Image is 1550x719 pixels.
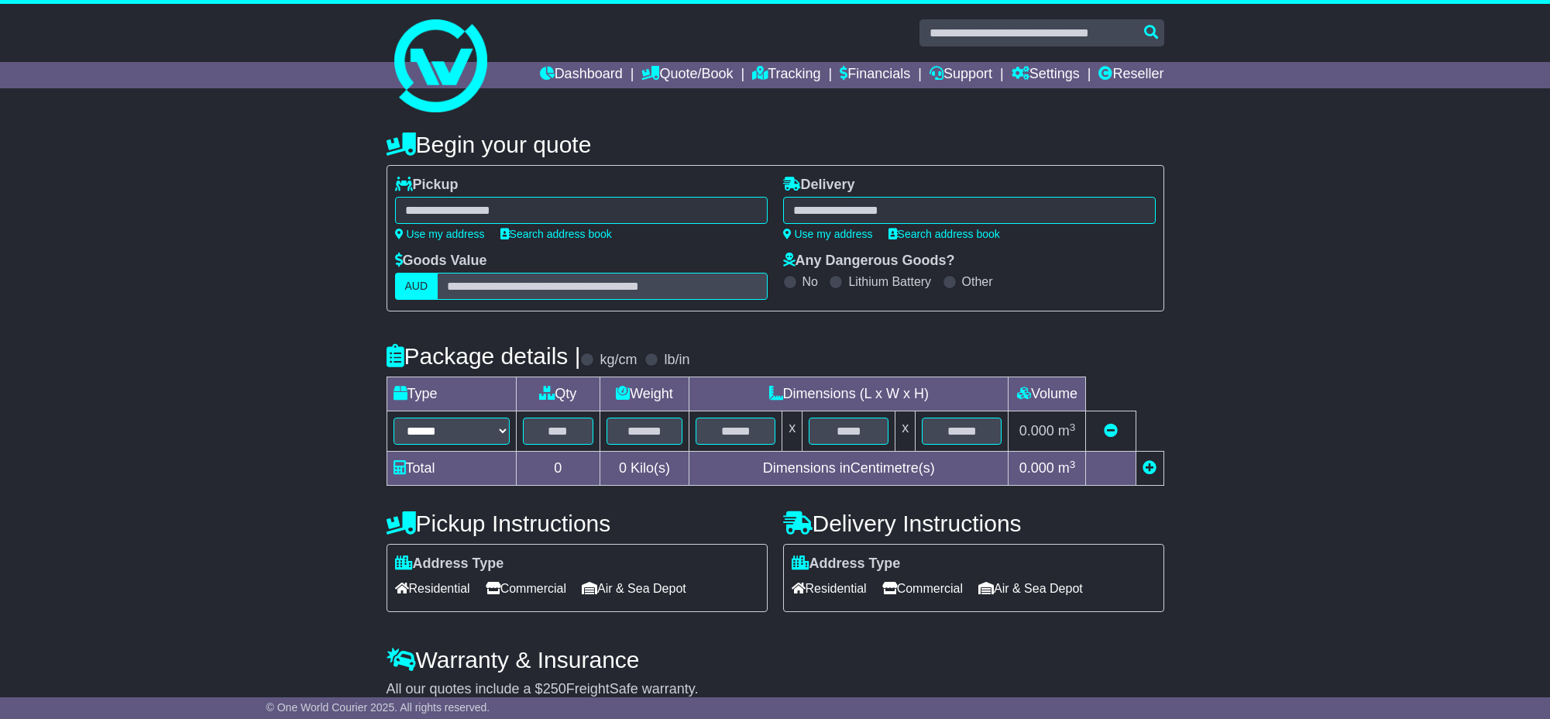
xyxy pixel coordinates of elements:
sup: 3 [1070,421,1076,433]
span: Commercial [486,576,566,600]
label: Lithium Battery [848,274,931,289]
label: Address Type [395,556,504,573]
h4: Begin your quote [387,132,1164,157]
a: Tracking [752,62,820,88]
a: Use my address [783,228,873,240]
label: Address Type [792,556,901,573]
td: Type [387,377,516,411]
span: 0 [619,460,627,476]
span: Air & Sea Depot [978,576,1083,600]
a: Remove this item [1104,423,1118,439]
td: x [895,411,916,452]
td: Total [387,452,516,486]
a: Dashboard [540,62,623,88]
sup: 3 [1070,459,1076,470]
span: Residential [792,576,867,600]
label: Any Dangerous Goods? [783,253,955,270]
a: Financials [840,62,910,88]
label: Other [962,274,993,289]
a: Quote/Book [641,62,733,88]
label: No [802,274,818,289]
h4: Warranty & Insurance [387,647,1164,673]
h4: Pickup Instructions [387,511,768,536]
h4: Package details | [387,343,581,369]
a: Settings [1012,62,1080,88]
td: Qty [516,377,600,411]
h4: Delivery Instructions [783,511,1164,536]
td: Volume [1009,377,1086,411]
span: Air & Sea Depot [582,576,686,600]
label: Delivery [783,177,855,194]
td: 0 [516,452,600,486]
td: Weight [600,377,689,411]
a: Support [930,62,992,88]
a: Search address book [500,228,612,240]
label: lb/in [664,352,689,369]
label: AUD [395,273,438,300]
td: Dimensions in Centimetre(s) [689,452,1009,486]
label: Pickup [395,177,459,194]
span: 0.000 [1019,423,1054,439]
a: Add new item [1143,460,1156,476]
span: Residential [395,576,470,600]
label: Goods Value [395,253,487,270]
td: x [782,411,802,452]
span: m [1058,460,1076,476]
td: Dimensions (L x W x H) [689,377,1009,411]
div: All our quotes include a $ FreightSafe warranty. [387,681,1164,698]
a: Use my address [395,228,485,240]
span: Commercial [882,576,963,600]
a: Reseller [1098,62,1163,88]
label: kg/cm [600,352,637,369]
span: 250 [543,681,566,697]
span: 0.000 [1019,460,1054,476]
td: Kilo(s) [600,452,689,486]
span: m [1058,423,1076,439]
span: © One World Courier 2025. All rights reserved. [266,701,490,714]
a: Search address book [888,228,1000,240]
